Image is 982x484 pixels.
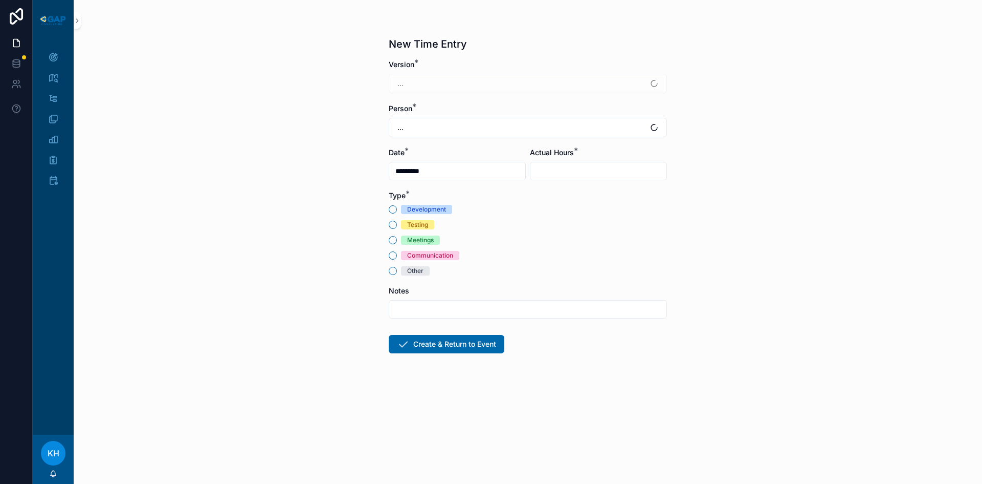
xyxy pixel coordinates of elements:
[407,251,453,260] div: Communication
[407,236,434,245] div: Meetings
[389,60,414,69] span: Version
[397,122,404,133] span: ...
[389,148,405,157] span: Date
[530,148,574,157] span: Actual Hours
[407,220,428,229] div: Testing
[407,205,446,214] div: Development
[39,14,68,27] img: App logo
[407,266,423,276] div: Other
[33,41,74,203] div: scrollable content
[389,104,412,113] span: Person
[389,335,504,353] button: Create & Return to Event
[389,191,406,200] span: Type
[389,118,667,137] button: Select Button
[389,286,409,295] span: Notes
[389,37,467,51] h1: New Time Entry
[48,447,59,459] span: KH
